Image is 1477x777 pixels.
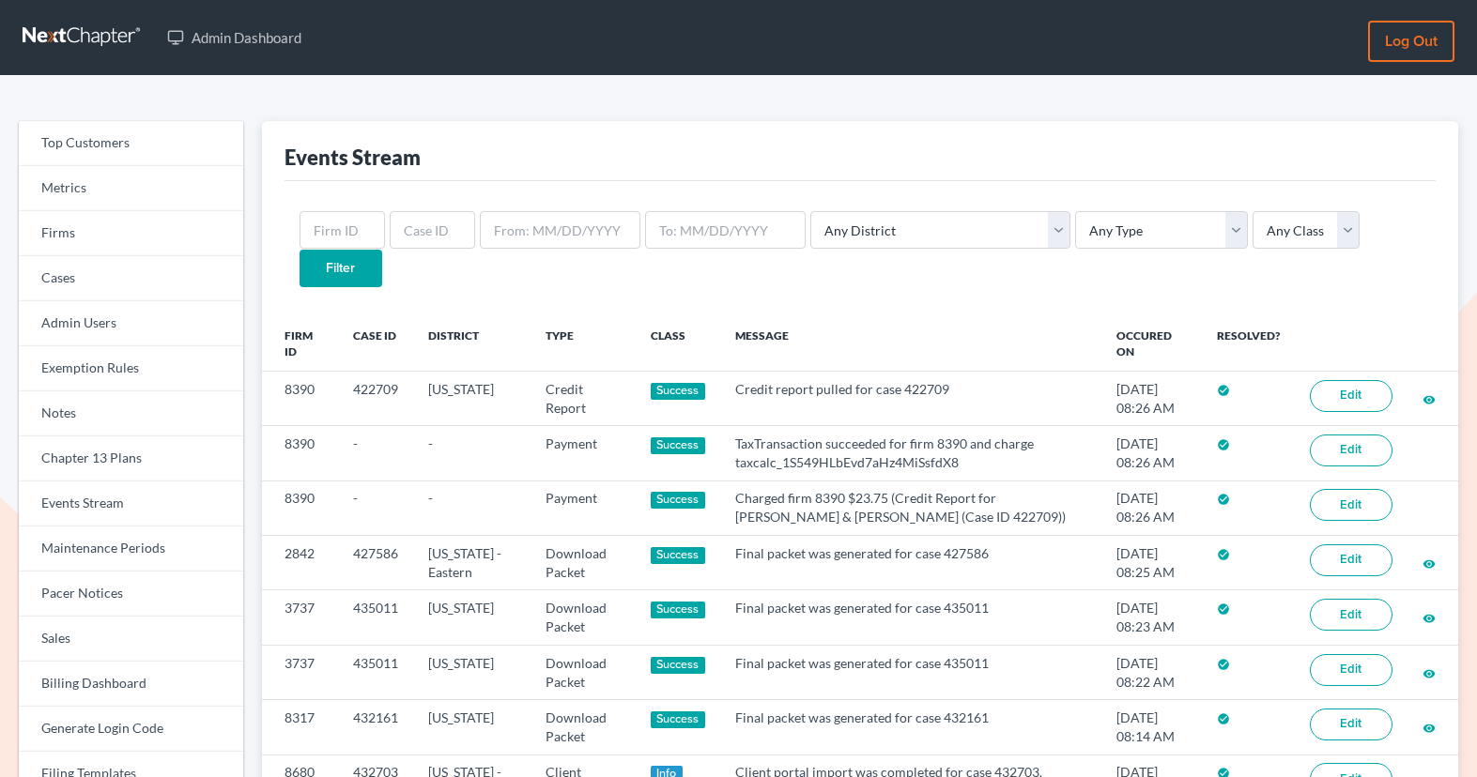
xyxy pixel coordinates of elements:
a: visibility [1423,390,1436,406]
th: District [413,317,531,372]
i: check_circle [1217,712,1230,725]
a: Billing Dashboard [19,662,243,707]
td: [DATE] 08:25 AM [1101,536,1202,590]
div: Success [651,383,705,400]
i: check_circle [1217,548,1230,561]
td: Credit Report [531,371,636,425]
i: visibility [1423,722,1436,735]
div: Success [651,437,705,454]
td: 8390 [262,371,339,425]
i: check_circle [1217,658,1230,671]
td: 8390 [262,480,339,535]
th: Type [531,317,636,372]
td: Download Packet [531,590,636,645]
a: visibility [1423,609,1436,625]
td: TaxTransaction succeeded for firm 8390 and charge taxcalc_1S549HLbEvd7aHz4MiSsfdX8 [720,426,1101,480]
div: Success [651,547,705,564]
a: Metrics [19,166,243,211]
a: Cases [19,256,243,301]
td: 3737 [262,645,339,699]
td: Credit report pulled for case 422709 [720,371,1101,425]
input: To: MM/DD/YYYY [645,211,806,249]
th: Occured On [1101,317,1202,372]
a: Maintenance Periods [19,526,243,571]
div: Success [651,657,705,674]
a: Admin Dashboard [158,21,311,54]
td: Final packet was generated for case 435011 [720,645,1101,699]
a: Notes [19,391,243,436]
td: 8390 [262,426,339,480]
a: Edit [1310,380,1392,412]
i: check_circle [1217,602,1230,616]
td: [DATE] 08:23 AM [1101,590,1202,645]
a: Edit [1310,654,1392,686]
td: [US_STATE] [413,700,531,754]
td: - [338,426,413,480]
a: Edit [1310,544,1392,576]
a: Exemption Rules [19,346,243,391]
input: Filter [300,250,382,287]
a: Top Customers [19,121,243,166]
td: [DATE] 08:26 AM [1101,371,1202,425]
td: 8317 [262,700,339,754]
i: visibility [1423,667,1436,680]
i: visibility [1423,557,1436,571]
input: Case ID [390,211,475,249]
a: Edit [1310,599,1392,631]
th: Message [720,317,1101,372]
th: Resolved? [1202,317,1295,372]
td: - [413,480,531,535]
td: 432161 [338,700,413,754]
td: [DATE] 08:22 AM [1101,645,1202,699]
td: Final packet was generated for case 435011 [720,590,1101,645]
td: - [338,480,413,535]
i: check_circle [1217,493,1230,506]
td: Download Packet [531,536,636,590]
td: 435011 [338,590,413,645]
td: [DATE] 08:26 AM [1101,426,1202,480]
td: 427586 [338,536,413,590]
td: [DATE] 08:26 AM [1101,480,1202,535]
td: - [413,426,531,480]
i: visibility [1423,393,1436,406]
a: visibility [1423,719,1436,735]
input: Firm ID [300,211,385,249]
a: Events Stream [19,481,243,526]
input: From: MM/DD/YYYY [480,211,640,249]
div: Success [651,492,705,509]
td: 435011 [338,645,413,699]
a: Chapter 13 Plans [19,436,243,481]
a: visibility [1423,555,1436,571]
th: Case ID [338,317,413,372]
th: Class [636,317,720,372]
i: check_circle [1217,438,1230,451]
td: [US_STATE] [413,645,531,699]
div: Events Stream [285,144,421,171]
td: [DATE] 08:14 AM [1101,700,1202,754]
td: Final packet was generated for case 432161 [720,700,1101,754]
a: visibility [1423,664,1436,680]
td: Payment [531,426,636,480]
td: 422709 [338,371,413,425]
th: Firm ID [262,317,339,372]
a: Generate Login Code [19,707,243,752]
td: Payment [531,480,636,535]
i: check_circle [1217,384,1230,397]
a: Edit [1310,708,1392,740]
td: Charged firm 8390 $23.75 (Credit Report for [PERSON_NAME] & [PERSON_NAME] (Case ID 422709)) [720,480,1101,535]
td: Final packet was generated for case 427586 [720,536,1101,590]
td: [US_STATE] - Eastern [413,536,531,590]
a: Edit [1310,489,1392,521]
a: Edit [1310,434,1392,466]
a: Sales [19,617,243,662]
td: [US_STATE] [413,371,531,425]
td: [US_STATE] [413,590,531,645]
td: Download Packet [531,700,636,754]
td: 2842 [262,536,339,590]
i: visibility [1423,612,1436,625]
td: Download Packet [531,645,636,699]
td: 3737 [262,590,339,645]
a: Firms [19,211,243,256]
div: Success [651,711,705,728]
a: Log out [1368,21,1454,62]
